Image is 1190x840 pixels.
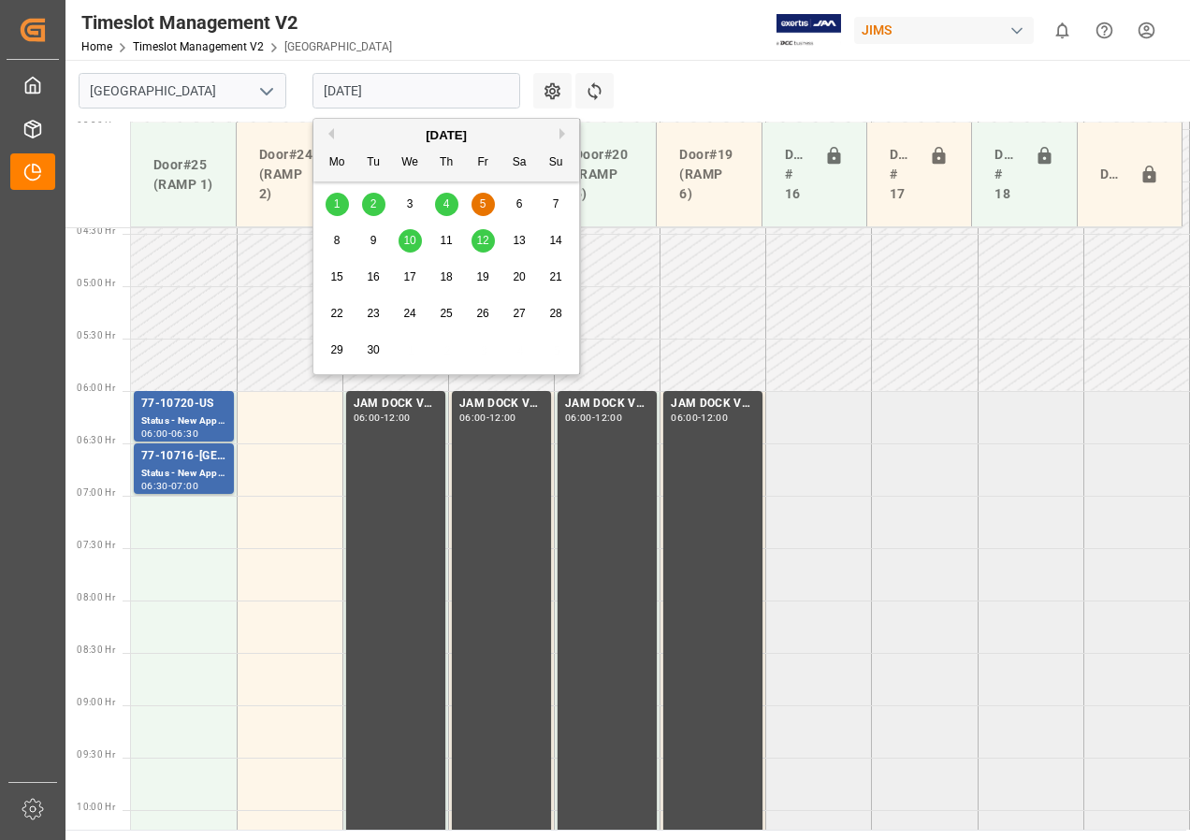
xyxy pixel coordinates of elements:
button: JIMS [854,12,1041,48]
span: 05:00 Hr [77,278,115,288]
div: Status - New Appointment [141,413,226,429]
span: 9 [370,234,377,247]
div: 06:30 [171,429,198,438]
div: 77-10720-US [141,395,226,413]
div: Choose Sunday, September 14th, 2025 [544,229,568,253]
div: 12:00 [595,413,622,422]
span: 13 [513,234,525,247]
div: 12:00 [489,413,516,422]
div: Choose Wednesday, September 24th, 2025 [399,302,422,326]
div: [DATE] [313,126,579,145]
span: 20 [513,270,525,283]
span: 24 [403,307,415,320]
div: Choose Monday, September 22nd, 2025 [326,302,349,326]
span: 5 [480,197,486,210]
div: Choose Monday, September 1st, 2025 [326,193,349,216]
div: Doors # 17 [882,138,922,211]
span: 3 [407,197,414,210]
span: 23 [367,307,379,320]
div: Door#19 (RAMP 6) [672,138,746,211]
div: 12:00 [701,413,728,422]
span: 1 [334,197,341,210]
div: Choose Saturday, September 20th, 2025 [508,266,531,289]
div: - [381,413,384,422]
div: Sa [508,152,531,175]
div: Th [435,152,458,175]
div: Doors # 16 [777,138,817,211]
span: 6 [516,197,523,210]
span: 14 [549,234,561,247]
div: JAM DOCK VOLUME CONTROL [459,395,544,413]
div: Choose Friday, September 5th, 2025 [472,193,495,216]
div: Choose Sunday, September 28th, 2025 [544,302,568,326]
div: Choose Saturday, September 13th, 2025 [508,229,531,253]
span: 04:30 Hr [77,225,115,236]
button: show 0 new notifications [1041,9,1083,51]
div: Timeslot Management V2 [81,8,392,36]
div: Choose Monday, September 15th, 2025 [326,266,349,289]
div: Choose Tuesday, September 23rd, 2025 [362,302,385,326]
div: Choose Friday, September 19th, 2025 [472,266,495,289]
span: 10:00 Hr [77,802,115,812]
div: Door#25 (RAMP 1) [146,148,221,202]
span: 26 [476,307,488,320]
div: Choose Monday, September 29th, 2025 [326,339,349,362]
div: 06:00 [671,413,698,422]
span: 27 [513,307,525,320]
span: 22 [330,307,342,320]
div: Choose Thursday, September 11th, 2025 [435,229,458,253]
div: Fr [472,152,495,175]
div: Choose Saturday, September 6th, 2025 [508,193,531,216]
div: 06:00 [354,413,381,422]
span: 11 [440,234,452,247]
div: Mo [326,152,349,175]
div: Door#23 [1093,157,1132,193]
div: 07:00 [171,482,198,490]
span: 8 [334,234,341,247]
div: Choose Wednesday, September 10th, 2025 [399,229,422,253]
span: 28 [549,307,561,320]
div: - [486,413,489,422]
span: 4 [443,197,450,210]
span: 17 [403,270,415,283]
a: Timeslot Management V2 [133,40,264,53]
div: 06:00 [459,413,486,422]
input: Type to search/select [79,73,286,109]
span: 07:00 Hr [77,487,115,498]
div: JAM DOCK VOLUME CONTROL [565,395,649,413]
div: Choose Wednesday, September 17th, 2025 [399,266,422,289]
button: Previous Month [323,128,334,139]
div: Choose Tuesday, September 30th, 2025 [362,339,385,362]
div: Doors # 18 [987,138,1026,211]
span: 05:30 Hr [77,330,115,340]
span: 16 [367,270,379,283]
div: Choose Saturday, September 27th, 2025 [508,302,531,326]
img: Exertis%20JAM%20-%20Email%20Logo.jpg_1722504956.jpg [776,14,841,47]
div: Choose Wednesday, September 3rd, 2025 [399,193,422,216]
span: 19 [476,270,488,283]
div: JAM DOCK VOLUME CONTROL [671,395,755,413]
a: Home [81,40,112,53]
div: Choose Tuesday, September 16th, 2025 [362,266,385,289]
input: DD-MM-YYYY [312,73,520,109]
div: 06:00 [565,413,592,422]
div: Door#20 (RAMP 5) [567,138,641,211]
span: 09:30 Hr [77,749,115,760]
button: open menu [252,77,280,106]
div: - [168,429,171,438]
div: Choose Thursday, September 4th, 2025 [435,193,458,216]
span: 08:30 Hr [77,644,115,655]
div: JAM DOCK VOLUME CONTROL [354,395,438,413]
span: 09:00 Hr [77,697,115,707]
span: 15 [330,270,342,283]
div: Choose Sunday, September 21st, 2025 [544,266,568,289]
div: 06:30 [141,482,168,490]
button: Next Month [559,128,571,139]
div: - [168,482,171,490]
span: 10 [403,234,415,247]
div: Choose Sunday, September 7th, 2025 [544,193,568,216]
div: Choose Thursday, September 25th, 2025 [435,302,458,326]
div: Choose Tuesday, September 2nd, 2025 [362,193,385,216]
span: 21 [549,270,561,283]
div: 12:00 [384,413,411,422]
